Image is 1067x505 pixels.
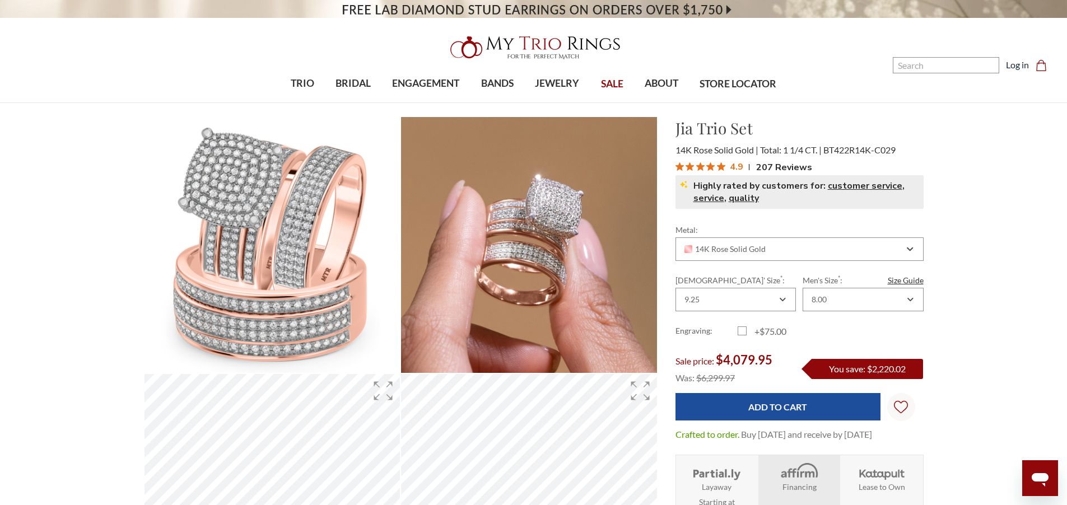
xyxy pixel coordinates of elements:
div: 8.00 [812,295,827,304]
span: customer service [828,180,902,192]
dt: Crafted to order. [675,428,739,441]
span: You save: $2,220.02 [829,363,906,374]
a: Size Guide [888,274,924,286]
span: ABOUT [645,76,678,91]
span: , [902,180,905,192]
button: submenu toggle [492,102,503,103]
span: , [724,192,726,204]
img: My Trio Rings [444,30,623,66]
button: submenu toggle [420,102,431,103]
label: Metal: [675,224,924,236]
span: BRIDAL [336,76,371,91]
input: Search and use arrows or TAB to navigate results [893,57,999,73]
img: Photo of Jia 1 1/4 ct tw. Diamond Cushion Cluster Trio Set 14K Rose Gold [BT422R-C029] [401,117,657,373]
span: $6,299.97 [696,372,735,383]
h1: Jia Trio Set [675,116,924,140]
iframe: Button to launch messaging window [1022,460,1058,496]
svg: Wish Lists [894,365,908,449]
span: quality [729,192,759,204]
a: Wish Lists [887,393,915,421]
img: Layaway [691,462,743,481]
span: BANDS [481,76,514,91]
span: SALE [601,77,623,91]
span: ENGAGEMENT [392,76,459,91]
span: 14K Rose Solid Gold [684,245,766,254]
span: JEWELRY [535,76,579,91]
span: Highly rated by customers for: [693,180,826,192]
span: TRIO [291,76,314,91]
a: JEWELRY [524,66,590,102]
span: Highly rated by customers for: [693,180,919,204]
label: [DEMOGRAPHIC_DATA]' Size : [675,274,796,286]
a: BRIDAL [325,66,381,102]
a: SALE [590,66,633,102]
div: Combobox [803,288,923,311]
div: Enter fullscreen [366,374,400,408]
a: BANDS [470,66,524,102]
a: TRIO [280,66,325,102]
div: Enter fullscreen [623,374,657,408]
a: Cart with 0 items [1036,58,1054,72]
span: $4,079.95 [716,352,772,367]
strong: Lease to Own [859,481,905,493]
div: 9.25 [684,295,700,304]
span: 4.9 [730,159,743,173]
a: STORE LOCATOR [689,66,787,102]
input: Add to Cart [675,393,880,420]
dd: Buy [DATE] and receive by [DATE] [741,428,872,441]
label: +$75.00 [738,325,800,338]
div: Combobox [675,237,924,261]
span: Sale price: [675,356,714,366]
img: Photo of Jia 1 1/4 ct tw. Diamond Cushion Cluster Trio Set 14K Rose Gold [BT422R-C029] [145,117,400,373]
span: STORE LOCATOR [700,77,776,91]
button: Rated 4.9 out of 5 stars from 207 reviews. Jump to reviews. [675,158,812,175]
svg: cart.cart_preview [1036,60,1047,71]
span: service [693,192,724,204]
span: 14K Rose Solid Gold [675,144,758,155]
button: submenu toggle [348,102,359,103]
a: ABOUT [634,66,689,102]
button: submenu toggle [297,102,308,103]
a: My Trio Rings [309,30,757,66]
a: ENGAGEMENT [381,66,470,102]
label: Men's Size : [803,274,923,286]
img: Affirm [773,462,825,481]
strong: Financing [782,481,817,493]
button: submenu toggle [552,102,563,103]
a: Log in [1006,58,1029,72]
strong: Layaway [702,481,731,493]
span: 207 Reviews [756,158,812,175]
button: submenu toggle [656,102,667,103]
label: Engraving: [675,325,738,338]
span: Total: 1 1/4 CT. [760,144,822,155]
img: Katapult [856,462,908,481]
span: BT422R14K-C029 [823,144,896,155]
div: Combobox [675,288,796,311]
span: Was: [675,372,695,383]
